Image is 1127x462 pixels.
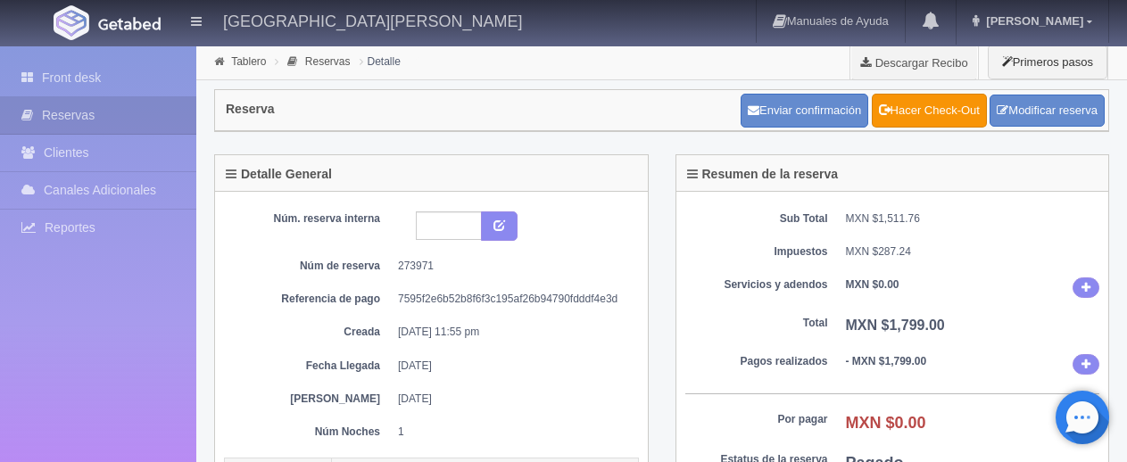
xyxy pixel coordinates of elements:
dd: [DATE] [398,392,626,407]
h4: Detalle General [226,168,332,181]
li: Detalle [355,53,405,70]
dt: [PERSON_NAME] [237,392,380,407]
dt: Núm de reserva [237,259,380,274]
dt: Pagos realizados [685,354,828,369]
dd: 1 [398,425,626,440]
b: MXN $0.00 [846,414,926,432]
img: Getabed [98,17,161,30]
dt: Por pagar [685,412,828,427]
a: Hacer Check-Out [872,94,987,128]
h4: [GEOGRAPHIC_DATA][PERSON_NAME] [223,9,522,31]
dd: [DATE] [398,359,626,374]
dd: 273971 [398,259,626,274]
a: Reservas [305,55,351,68]
dt: Sub Total [685,211,828,227]
dd: [DATE] 11:55 pm [398,325,626,340]
button: Primeros pasos [988,45,1107,79]
dt: Fecha Llegada [237,359,380,374]
b: MXN $0.00 [846,278,899,291]
b: MXN $1,799.00 [846,318,945,333]
dt: Referencia de pago [237,292,380,307]
dd: MXN $287.24 [846,244,1100,260]
dt: Servicios y adendos [685,277,828,293]
a: Tablero [231,55,266,68]
dt: Creada [237,325,380,340]
button: Enviar confirmación [741,94,868,128]
span: [PERSON_NAME] [982,14,1083,28]
a: Modificar reserva [990,95,1105,128]
h4: Resumen de la reserva [687,168,839,181]
dt: Núm Noches [237,425,380,440]
dd: MXN $1,511.76 [846,211,1100,227]
dt: Total [685,316,828,331]
dd: 7595f2e6b52b8f6f3c195af26b94790fdddf4e3d [398,292,626,307]
h4: Reserva [226,103,275,116]
dt: Impuestos [685,244,828,260]
b: - MXN $1,799.00 [846,355,927,367]
img: Getabed [54,5,89,40]
dt: Núm. reserva interna [237,211,380,227]
a: Descargar Recibo [850,45,978,80]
